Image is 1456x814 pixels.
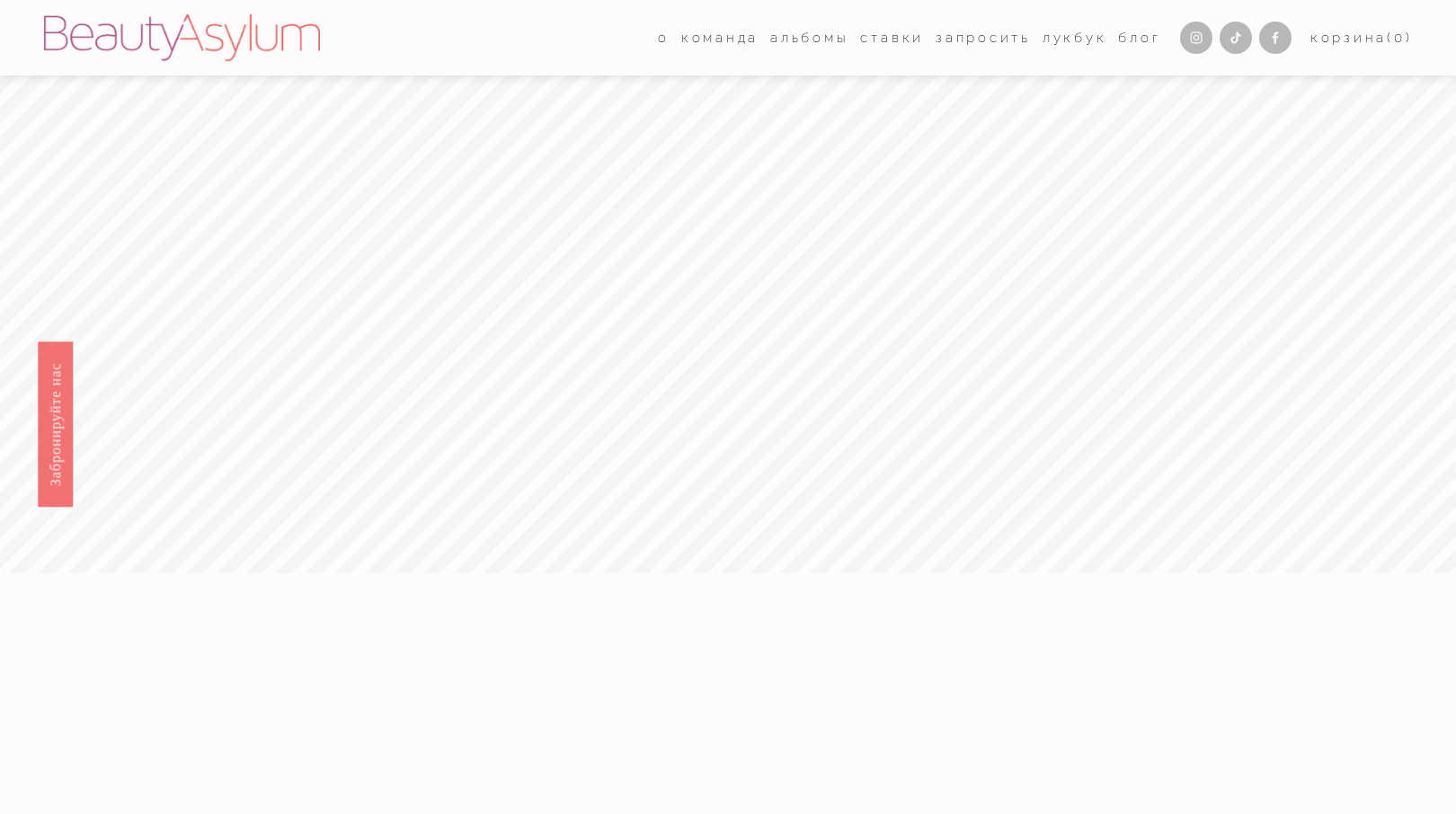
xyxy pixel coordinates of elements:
[38,342,73,508] a: Забронируйте нас
[1180,22,1212,54] a: Инстаграм
[1118,30,1160,46] font: Блог
[936,30,1031,46] font: Запросить
[860,24,924,51] a: Ставки
[1310,30,1387,46] font: Корзина
[48,363,63,487] font: Забронируйте нас
[658,24,670,51] a: раскрывающийся список папок
[1259,22,1292,54] a: Фейсбук
[936,24,1031,51] a: Запросить
[681,24,759,51] a: раскрывающийся список папок
[1220,22,1252,54] a: ТикТок
[1387,30,1394,46] font: (
[860,30,924,46] font: Ставки
[1043,24,1107,51] a: Лукбук
[658,30,670,46] font: о
[770,24,848,51] a: альбомы
[1043,30,1107,46] font: Лукбук
[681,30,759,46] font: команда
[1394,30,1406,46] font: 0
[770,30,848,46] font: альбомы
[1310,26,1413,50] a: 0 товаров в корзине
[1406,30,1413,46] font: )
[44,14,320,61] img: Салон красоты | Свадебные прически и макияж в Шарлотте и Атланте
[1118,24,1160,51] a: Блог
